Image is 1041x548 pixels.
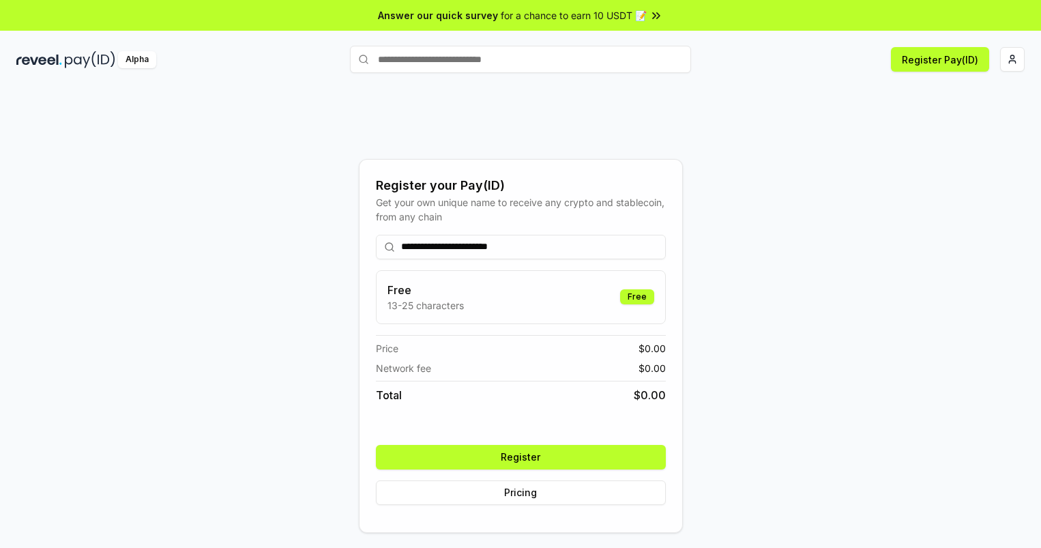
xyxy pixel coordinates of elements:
[620,289,654,304] div: Free
[378,8,498,23] span: Answer our quick survey
[16,51,62,68] img: reveel_dark
[639,341,666,356] span: $ 0.00
[639,361,666,375] span: $ 0.00
[376,445,666,470] button: Register
[387,298,464,313] p: 13-25 characters
[376,195,666,224] div: Get your own unique name to receive any crypto and stablecoin, from any chain
[376,387,402,403] span: Total
[387,282,464,298] h3: Free
[634,387,666,403] span: $ 0.00
[501,8,647,23] span: for a chance to earn 10 USDT 📝
[376,480,666,505] button: Pricing
[376,341,398,356] span: Price
[65,51,115,68] img: pay_id
[891,47,989,72] button: Register Pay(ID)
[376,176,666,195] div: Register your Pay(ID)
[376,361,431,375] span: Network fee
[118,51,156,68] div: Alpha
